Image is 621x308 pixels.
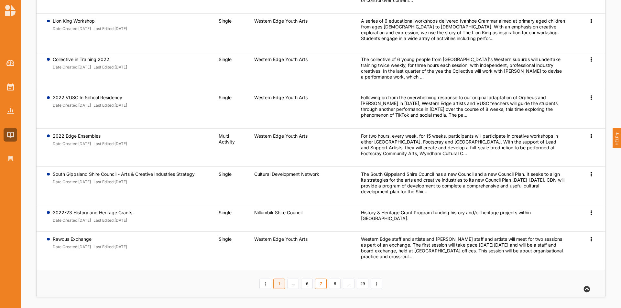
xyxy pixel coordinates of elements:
div: For two hours, every week, for 15 weeks, participants will participate in creative workshops in e... [361,133,565,156]
a: 1 [273,279,285,289]
label: Western Edge Youth Arts [254,57,308,62]
label: Date Created: [53,26,78,31]
font: [DATE] [78,65,91,69]
font: [DATE] [114,218,127,223]
label: Last Edited: [93,26,114,31]
img: logo [5,5,16,16]
label: Last Edited: [93,218,114,223]
label: Last Edited: [93,179,114,185]
font: [DATE] [114,141,127,146]
font: [DATE] [78,244,91,249]
label: Last Edited: [93,141,114,146]
a: Organisation [4,152,17,165]
img: Organisation [7,156,14,162]
span: Single [219,95,232,100]
span: Single [219,171,232,177]
div: Following on from the overwhelming response to our original adaptation of Orpheus and [PERSON_NAM... [361,95,565,118]
font: [DATE] [114,26,127,31]
label: Western Edge Youth Arts [254,133,308,139]
label: Lion King Workshop [53,18,127,24]
label: Collective in Training 2022 [53,57,127,62]
font: [DATE] [78,103,91,108]
label: Last Edited: [93,103,114,108]
span: Single [219,18,232,24]
a: 6 [301,279,313,289]
a: 29 [357,279,368,289]
label: Date Created: [53,103,78,108]
a: 8 [329,279,341,289]
label: Nillumbik Shire Council [254,210,302,216]
label: Cultural Development Network [254,171,319,177]
label: 2022 VUSC In School Residency [53,95,127,101]
a: Previous item [259,279,271,289]
label: Date Created: [53,141,78,146]
img: Library [7,132,14,137]
a: Reports [4,104,17,118]
a: Activities [4,80,17,94]
label: Rawcus Exchange [53,236,127,242]
a: ... [343,279,354,289]
label: Date Created: [53,179,78,185]
label: Western Edge Youth Arts [254,236,308,242]
label: Date Created: [53,244,78,250]
img: Reports [7,108,14,113]
font: [DATE] [114,179,127,184]
a: ... [287,279,299,289]
div: The collective of 6 young people from [GEOGRAPHIC_DATA]'s Western suburbs will undertake training... [361,57,565,80]
img: Activities [7,83,14,90]
label: 2022 Edge Ensembles [53,133,127,139]
label: Last Edited: [93,244,114,250]
font: [DATE] [78,26,91,31]
label: Date Created: [53,218,78,223]
label: Date Created: [53,65,78,70]
font: [DATE] [78,179,91,184]
div: Western Edge staff and artists and [PERSON_NAME] staff and artists will meet for two sessions as ... [361,236,565,260]
div: History & Heritage Grant Program funding history and/or heritage projects within [GEOGRAPHIC_DATA]. [361,210,565,221]
img: Dashboard [6,60,15,66]
label: 2022-23 History and Heritage Grants [53,210,132,216]
label: South Gippsland Shire Council - Arts & Creative Industries Strategy [53,171,195,177]
label: Western Edge Youth Arts [254,18,308,24]
span: Single [219,236,232,242]
font: [DATE] [114,103,127,108]
font: [DATE] [114,244,127,249]
a: Next item [371,279,382,289]
span: Single [219,57,232,62]
font: [DATE] [78,141,91,146]
font: [DATE] [78,218,91,223]
a: Library [4,128,17,142]
a: Dashboard [4,56,17,70]
font: [DATE] [114,65,127,69]
label: Western Edge Youth Arts [254,95,308,101]
div: Pagination Navigation [258,278,384,289]
span: Multi Activity [219,133,235,144]
div: The South Gippsland Shire Council has a new Council and a new Council Plan. It seeks to align its... [361,171,565,195]
div: A series of 6 educational workshops delivered Ivanhoe Grammar aimed at primary aged children from... [361,18,565,41]
span: Single [219,210,232,215]
label: Last Edited: [93,65,114,70]
a: 7 [315,279,327,289]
